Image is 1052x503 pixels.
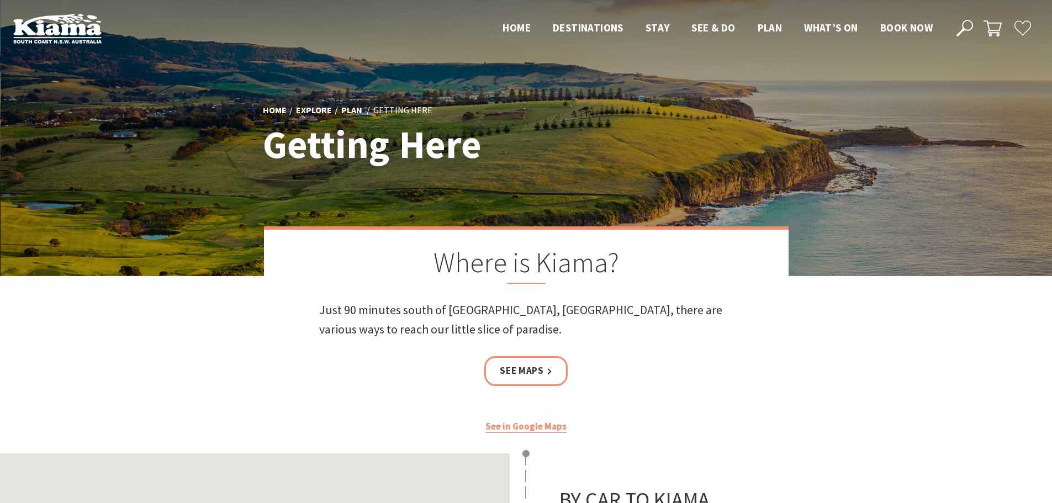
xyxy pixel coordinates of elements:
[319,246,733,284] h2: Where is Kiama?
[484,356,568,385] a: See Maps
[341,104,362,117] a: Plan
[319,300,733,339] p: Just 90 minutes south of [GEOGRAPHIC_DATA], [GEOGRAPHIC_DATA], there are various ways to reach ou...
[691,21,735,34] span: See & Do
[646,21,670,34] span: Stay
[263,104,287,117] a: Home
[263,123,575,166] h1: Getting Here
[491,19,944,38] nav: Main Menu
[804,21,858,34] span: What’s On
[880,21,933,34] span: Book now
[296,104,332,117] a: Explore
[503,21,531,34] span: Home
[373,103,432,118] li: Getting Here
[13,13,102,44] img: Kiama Logo
[553,21,623,34] span: Destinations
[758,21,783,34] span: Plan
